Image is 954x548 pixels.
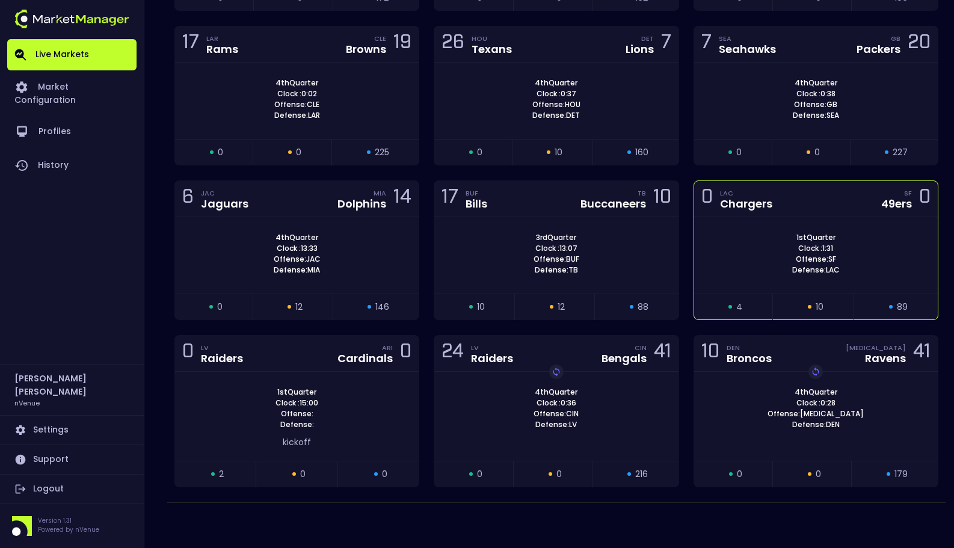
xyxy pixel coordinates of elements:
div: Bills [466,199,487,209]
span: Clock : 1:31 [795,243,837,254]
span: Offense: CIN [530,408,582,419]
a: History [7,149,137,182]
div: 7 [661,33,671,55]
span: 4th Quarter [791,387,841,398]
div: 0 [701,188,713,210]
div: 6 [182,188,194,210]
span: Defense: TB [531,265,582,276]
span: 4 [736,301,742,313]
span: 4th Quarter [272,232,322,243]
a: Live Markets [7,39,137,70]
div: LAR [206,34,238,43]
span: 4th Quarter [531,78,581,88]
div: TB [638,188,646,198]
div: 41 [913,342,931,365]
span: 216 [635,468,648,481]
div: 0 [400,342,411,365]
div: Jaguars [201,199,248,209]
span: 0 [477,146,482,159]
span: 4th Quarter [791,78,841,88]
div: Lions [626,44,654,55]
div: DEN [727,343,772,353]
span: 225 [375,146,389,159]
div: Cardinals [337,353,393,364]
span: Defense: SEA [789,110,843,121]
p: Powered by nVenue [38,525,99,534]
span: 0 [296,146,301,159]
span: Clock : 0:28 [793,398,839,408]
div: 19 [393,33,411,55]
div: SF [904,188,912,198]
span: Clock : 13:07 [532,243,581,254]
h3: nVenue [14,398,40,407]
span: Clock : 15:00 [272,398,322,408]
span: 3rd Quarter [532,232,580,243]
div: Chargers [720,199,772,209]
a: Market Configuration [7,70,137,115]
span: 0 [556,468,562,481]
img: logo [14,10,129,28]
span: kickoff [283,436,311,448]
span: 1st Quarter [274,387,320,398]
div: ARI [382,343,393,353]
div: Broncos [727,353,772,364]
span: 0 [300,468,306,481]
div: Seahawks [719,44,776,55]
span: Defense: LAR [271,110,324,121]
div: LV [201,343,243,353]
div: CLE [374,34,386,43]
span: 0 [217,301,223,313]
span: 12 [295,301,303,313]
span: Defense: [277,419,318,430]
span: 146 [375,301,389,313]
div: 10 [653,188,671,210]
div: DET [641,34,654,43]
span: Clock : 0:37 [533,88,580,99]
span: 88 [638,301,648,313]
span: Defense: DET [529,110,583,121]
img: replayImg [552,367,561,377]
div: Bengals [602,353,647,364]
div: [MEDICAL_DATA] [846,343,906,353]
div: 49ers [881,199,912,209]
span: Defense: LV [532,419,580,430]
span: 179 [894,468,908,481]
a: Logout [7,475,137,503]
a: Support [7,445,137,474]
p: Version 1.31 [38,516,99,525]
span: Offense: JAC [270,254,324,265]
div: 7 [701,33,712,55]
div: 20 [908,33,931,55]
div: MIA [374,188,386,198]
span: 0 [736,146,742,159]
div: Version 1.31Powered by nVenue [7,516,137,536]
h2: [PERSON_NAME] [PERSON_NAME] [14,372,129,398]
span: 10 [477,301,485,313]
span: Defense: MIA [270,265,324,276]
img: replayImg [811,367,820,377]
div: LV [471,343,513,353]
span: 10 [816,301,823,313]
span: Clock : 0:36 [533,398,580,408]
span: 89 [897,301,908,313]
span: 4th Quarter [531,387,581,398]
span: 10 [555,146,562,159]
span: 0 [814,146,820,159]
span: Offense: BUF [530,254,583,265]
span: Clock : 0:38 [793,88,839,99]
div: Raiders [471,353,513,364]
div: Raiders [201,353,243,364]
div: BUF [466,188,487,198]
span: 2 [219,468,224,481]
div: Ravens [865,353,906,364]
div: 14 [393,188,411,210]
span: 0 [816,468,821,481]
div: 41 [654,342,671,365]
a: Settings [7,416,137,445]
a: Profiles [7,115,137,149]
div: Packers [857,44,900,55]
span: 0 [382,468,387,481]
span: Defense: DEN [789,419,843,430]
div: 24 [442,342,464,365]
div: 17 [442,188,458,210]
